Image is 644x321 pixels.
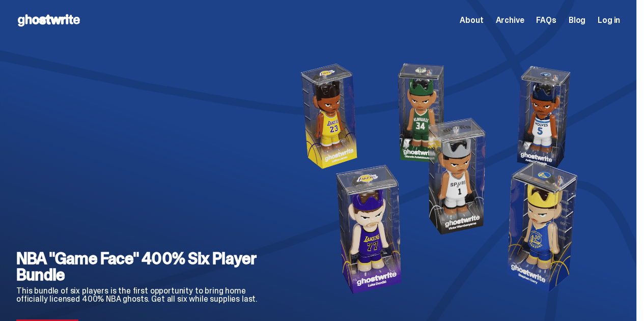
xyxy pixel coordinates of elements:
a: Blog [569,16,585,24]
a: FAQs [536,16,556,24]
a: About [460,16,483,24]
a: Log in [598,16,620,24]
a: Archive [495,16,524,24]
p: This bundle of six players is the first opportunity to bring home officially licensed 400% NBA gh... [16,287,268,303]
img: NBA "Game Face" 400% Six Player Bundle [284,41,604,315]
h2: NBA "Game Face" 400% Six Player Bundle [16,250,268,283]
